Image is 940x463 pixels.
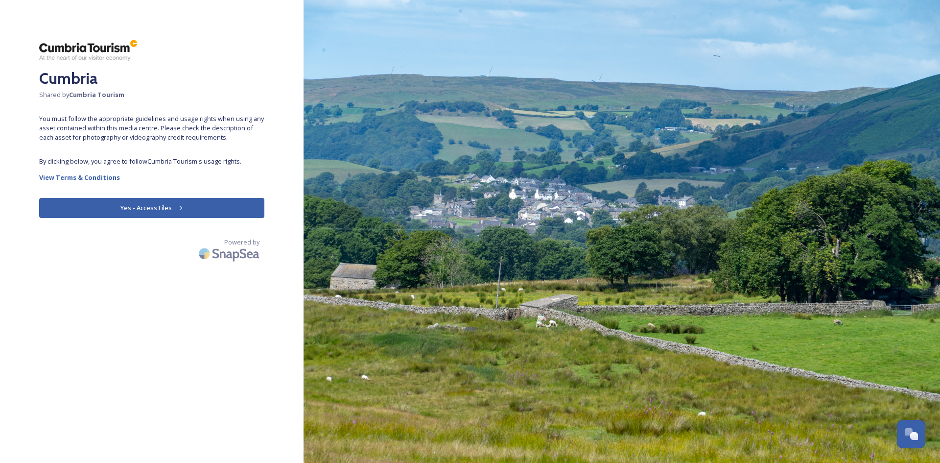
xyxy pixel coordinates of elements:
strong: View Terms & Conditions [39,173,120,182]
h2: Cumbria [39,67,264,90]
button: Yes - Access Files [39,198,264,218]
strong: Cumbria Tourism [69,90,124,99]
span: Shared by [39,90,264,99]
span: By clicking below, you agree to follow Cumbria Tourism 's usage rights. [39,157,264,166]
a: View Terms & Conditions [39,171,264,183]
span: Powered by [224,238,259,247]
span: You must follow the appropriate guidelines and usage rights when using any asset contained within... [39,114,264,143]
button: Open Chat [897,420,925,448]
img: SnapSea Logo [196,242,264,265]
img: ct_logo.png [39,39,137,62]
